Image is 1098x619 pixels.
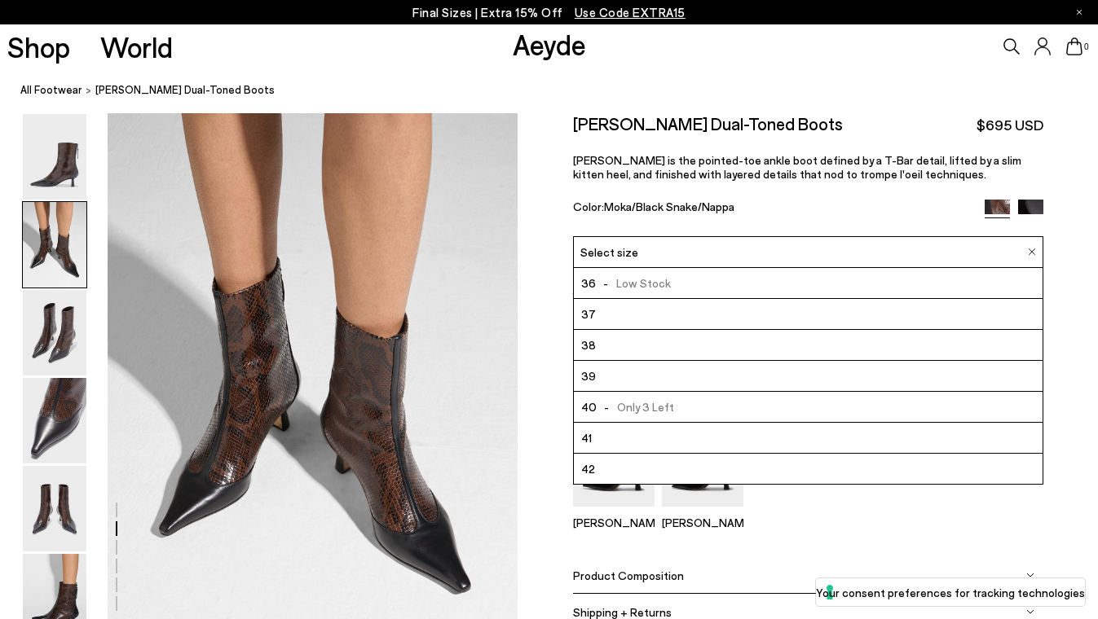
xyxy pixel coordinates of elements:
[573,495,655,529] a: Fernanda Slingback Pumps [PERSON_NAME]
[23,378,86,463] img: Sila Dual-Toned Boots - Image 4
[573,516,655,529] p: [PERSON_NAME]
[573,113,843,134] h2: [PERSON_NAME] Dual-Toned Boots
[581,366,596,386] span: 39
[20,68,1098,113] nav: breadcrumb
[573,153,1043,181] p: [PERSON_NAME] is the pointed-toe ankle boot defined by a T-Bar detail, lifted by a slim kitten he...
[596,276,616,290] span: -
[581,335,596,355] span: 38
[662,495,743,529] a: Zandra Pointed Pumps [PERSON_NAME]
[412,2,686,23] p: Final Sizes | Extra 15% Off
[7,33,70,61] a: Shop
[95,81,275,99] span: [PERSON_NAME] Dual-Toned Boots
[816,584,1085,601] label: Your consent preferences for tracking technologies
[23,466,86,551] img: Sila Dual-Toned Boots - Image 5
[1083,42,1091,51] span: 0
[816,578,1085,606] button: Your consent preferences for tracking technologies
[1066,37,1083,55] a: 0
[662,516,743,529] p: [PERSON_NAME]
[604,200,734,213] span: Moka/Black Snake/Nappa
[581,273,596,293] span: 36
[23,202,86,288] img: Sila Dual-Toned Boots - Image 2
[23,114,86,200] img: Sila Dual-Toned Boots - Image 1
[1026,608,1034,616] img: svg%3E
[20,81,82,99] a: All Footwear
[573,200,970,218] div: Color:
[575,5,686,20] span: Navigate to /collections/ss25-final-sizes
[573,604,672,618] span: Shipping + Returns
[580,244,638,261] span: Select size
[581,397,597,417] span: 40
[100,33,173,61] a: World
[596,273,671,293] span: Low Stock
[1026,571,1034,579] img: svg%3E
[977,115,1043,135] span: $695 USD
[581,459,595,479] span: 42
[513,27,586,61] a: Aeyde
[23,290,86,375] img: Sila Dual-Toned Boots - Image 3
[581,428,592,448] span: 41
[597,397,674,417] span: Only 3 Left
[597,400,617,414] span: -
[573,568,684,582] span: Product Composition
[581,304,596,324] span: 37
